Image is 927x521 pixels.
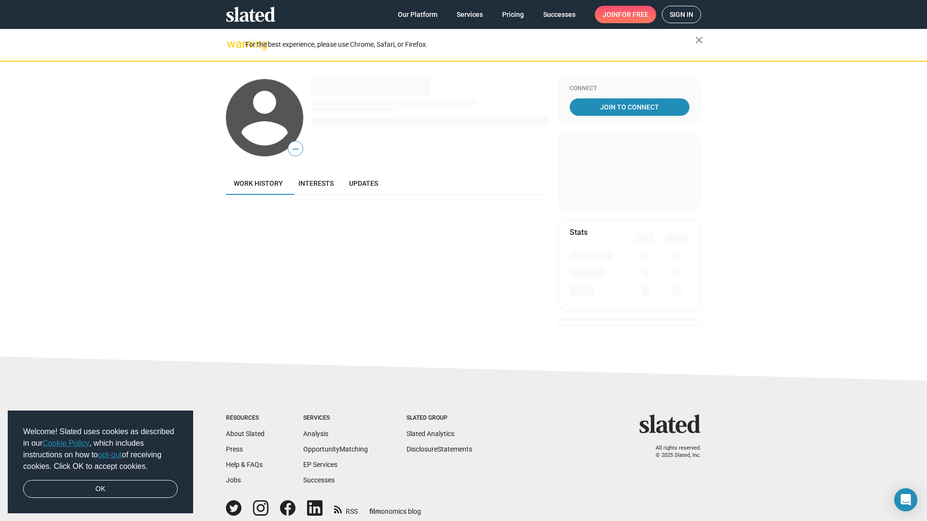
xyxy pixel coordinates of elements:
[227,38,239,50] mat-icon: warning
[502,6,524,23] span: Pricing
[298,179,334,187] span: Interests
[407,430,454,438] a: Slated Analytics
[603,6,648,23] span: Join
[226,476,241,484] a: Jobs
[291,172,341,195] a: Interests
[303,430,328,438] a: Analysis
[369,499,421,516] a: filmonomics blog
[570,98,689,116] a: Join To Connect
[407,414,472,422] div: Slated Group
[457,6,483,23] span: Services
[234,179,283,187] span: Work history
[303,414,368,422] div: Services
[226,414,265,422] div: Resources
[8,411,193,514] div: cookieconsent
[535,6,583,23] a: Successes
[288,143,303,155] span: —
[570,227,588,237] mat-card-title: Stats
[390,6,445,23] a: Our Platform
[570,85,689,93] div: Connect
[226,445,243,453] a: Press
[662,6,701,23] a: Sign in
[23,480,178,498] a: dismiss cookie message
[894,488,917,511] div: Open Intercom Messenger
[693,34,705,46] mat-icon: close
[98,451,122,459] a: opt-out
[670,6,693,23] span: Sign in
[494,6,532,23] a: Pricing
[572,98,688,116] span: Join To Connect
[226,461,263,468] a: Help & FAQs
[245,38,695,51] div: For the best experience, please use Chrome, Safari, or Firefox.
[303,445,368,453] a: OpportunityMatching
[449,6,491,23] a: Services
[646,445,701,459] p: All rights reserved. © 2025 Slated, Inc.
[334,501,358,516] a: RSS
[543,6,576,23] span: Successes
[369,507,381,515] span: film
[341,172,386,195] a: Updates
[618,6,648,23] span: for free
[42,439,89,447] a: Cookie Policy
[407,445,472,453] a: DisclosureStatements
[23,426,178,472] span: Welcome! Slated uses cookies as described in our , which includes instructions on how to of recei...
[226,172,291,195] a: Work history
[398,6,437,23] span: Our Platform
[303,476,335,484] a: Successes
[349,179,378,187] span: Updates
[595,6,656,23] a: Joinfor free
[303,461,337,468] a: EP Services
[226,430,265,438] a: About Slated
